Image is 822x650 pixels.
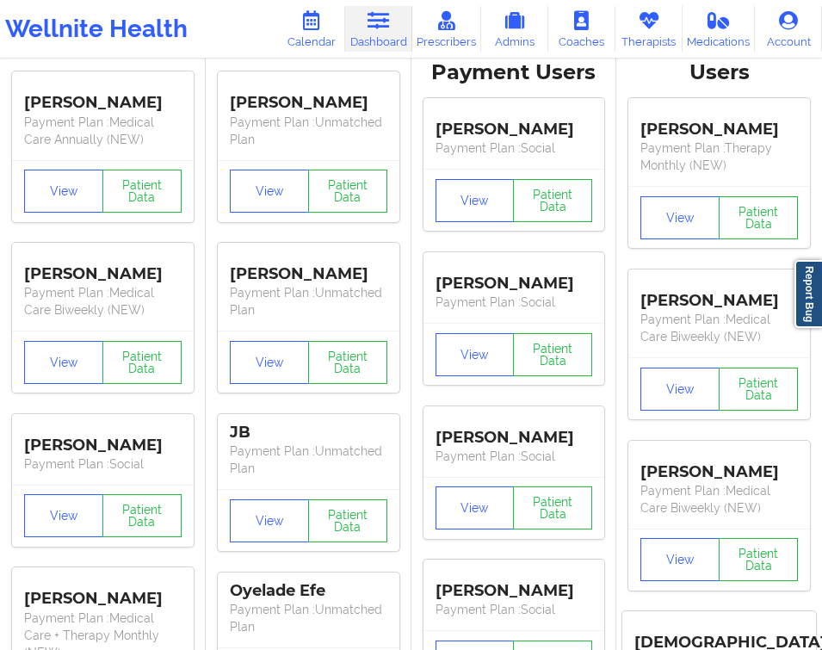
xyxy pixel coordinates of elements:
button: View [436,486,515,529]
div: [PERSON_NAME] [640,107,798,139]
p: Payment Plan : Medical Care Biweekly (NEW) [640,482,798,517]
a: Prescribers [412,6,481,52]
button: Patient Data [308,341,387,384]
p: Payment Plan : Therapy Monthly (NEW) [640,139,798,174]
button: View [230,170,309,213]
div: [PERSON_NAME] [24,577,182,610]
div: [PERSON_NAME] [24,251,182,284]
a: Report Bug [794,260,822,328]
a: Therapists [615,6,683,52]
div: [PERSON_NAME] [436,568,593,601]
p: Payment Plan : Social [436,601,593,618]
div: [PERSON_NAME] [640,278,798,311]
div: [PERSON_NAME] [436,107,593,139]
p: Payment Plan : Social [436,294,593,311]
a: Calendar [278,6,345,52]
button: Patient Data [102,494,182,537]
a: Coaches [548,6,615,52]
a: Admins [481,6,548,52]
button: Patient Data [719,538,798,581]
p: Payment Plan : Unmatched Plan [230,601,387,635]
button: View [640,368,720,411]
div: Oyelade Efe [230,581,387,601]
button: View [230,341,309,384]
div: [PERSON_NAME] [640,449,798,482]
div: [PERSON_NAME] [230,251,387,284]
p: Payment Plan : Medical Care Annually (NEW) [24,114,182,148]
a: Medications [683,6,755,52]
button: Patient Data [513,333,592,376]
a: Account [755,6,822,52]
p: Payment Plan : Unmatched Plan [230,284,387,319]
button: View [640,196,720,239]
p: Payment Plan : Unmatched Plan [230,114,387,148]
p: Payment Plan : Medical Care Biweekly (NEW) [24,284,182,319]
p: Payment Plan : Social [24,455,182,473]
div: [PERSON_NAME] [230,81,387,114]
button: View [640,538,720,581]
p: Payment Plan : Social [436,448,593,465]
p: Payment Plan : Social [436,139,593,157]
button: Patient Data [513,486,592,529]
button: View [24,494,103,537]
div: [PERSON_NAME] [24,423,182,455]
button: View [24,341,103,384]
button: Patient Data [719,368,798,411]
button: Patient Data [102,170,182,213]
button: Patient Data [719,196,798,239]
button: View [230,499,309,542]
button: Patient Data [102,341,182,384]
button: Patient Data [308,170,387,213]
div: [PERSON_NAME] [24,81,182,114]
div: Skipped Payment Users [423,34,605,87]
button: Patient Data [513,179,592,222]
div: Failed Payment Users [628,34,810,87]
div: JB [230,423,387,443]
div: [PERSON_NAME] [436,261,593,294]
button: View [436,179,515,222]
button: View [436,333,515,376]
button: Patient Data [308,499,387,542]
a: Dashboard [345,6,412,52]
p: Payment Plan : Unmatched Plan [230,443,387,477]
p: Payment Plan : Medical Care Biweekly (NEW) [640,311,798,345]
button: View [24,170,103,213]
div: [PERSON_NAME] [436,415,593,448]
